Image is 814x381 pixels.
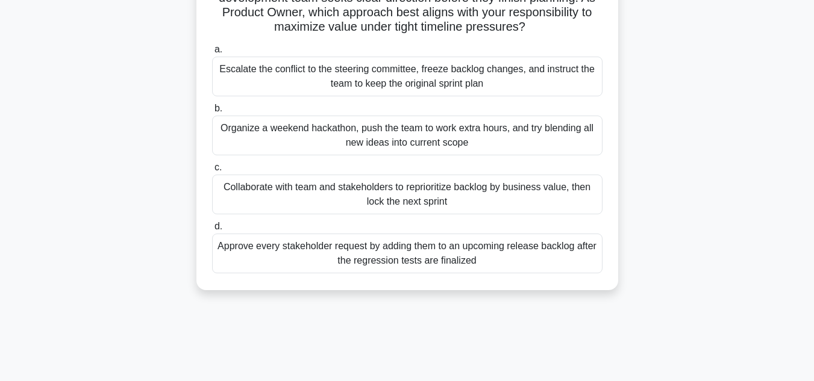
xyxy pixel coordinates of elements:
[214,221,222,231] span: d.
[214,103,222,113] span: b.
[212,57,603,96] div: Escalate the conflict to the steering committee, freeze backlog changes, and instruct the team to...
[212,175,603,214] div: Collaborate with team and stakeholders to reprioritize backlog by business value, then lock the n...
[212,116,603,155] div: Organize a weekend hackathon, push the team to work extra hours, and try blending all new ideas i...
[214,162,222,172] span: c.
[214,44,222,54] span: a.
[212,234,603,273] div: Approve every stakeholder request by adding them to an upcoming release backlog after the regress...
